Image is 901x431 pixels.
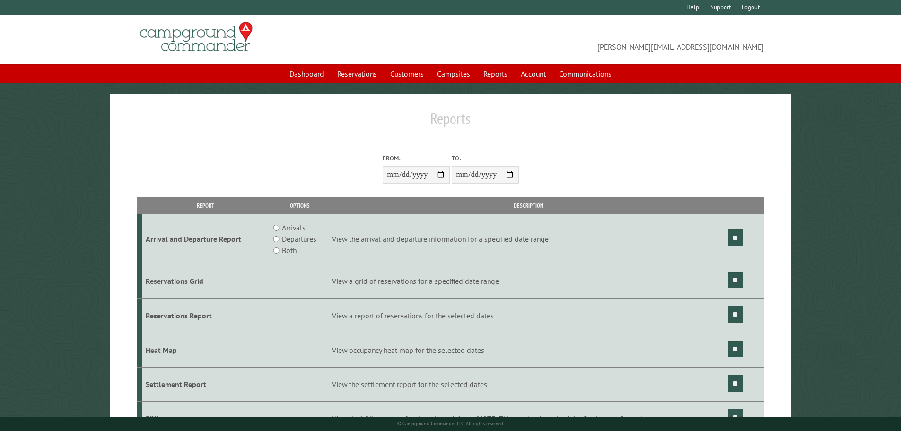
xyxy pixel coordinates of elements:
[331,214,726,264] td: View the arrival and departure information for a specified date range
[383,154,450,163] label: From:
[284,65,330,83] a: Dashboard
[269,197,330,214] th: Options
[142,264,269,299] td: Reservations Grid
[282,222,306,233] label: Arrivals
[385,65,429,83] a: Customers
[431,65,476,83] a: Campsites
[331,264,726,299] td: View a grid of reservations for a specified date range
[142,298,269,333] td: Reservations Report
[451,26,764,53] span: [PERSON_NAME][EMAIL_ADDRESS][DOMAIN_NAME]
[331,333,726,367] td: View occupancy heat map for the selected dates
[452,154,519,163] label: To:
[515,65,551,83] a: Account
[282,233,316,245] label: Departures
[331,298,726,333] td: View a report of reservations for the selected dates
[331,367,726,402] td: View the settlement report for the selected dates
[478,65,513,83] a: Reports
[142,197,269,214] th: Report
[142,333,269,367] td: Heat Map
[142,214,269,264] td: Arrival and Departure Report
[137,18,255,55] img: Campground Commander
[142,367,269,402] td: Settlement Report
[137,109,764,135] h1: Reports
[553,65,617,83] a: Communications
[332,65,383,83] a: Reservations
[397,421,504,427] small: © Campground Commander LLC. All rights reserved.
[331,197,726,214] th: Description
[282,245,297,256] label: Both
